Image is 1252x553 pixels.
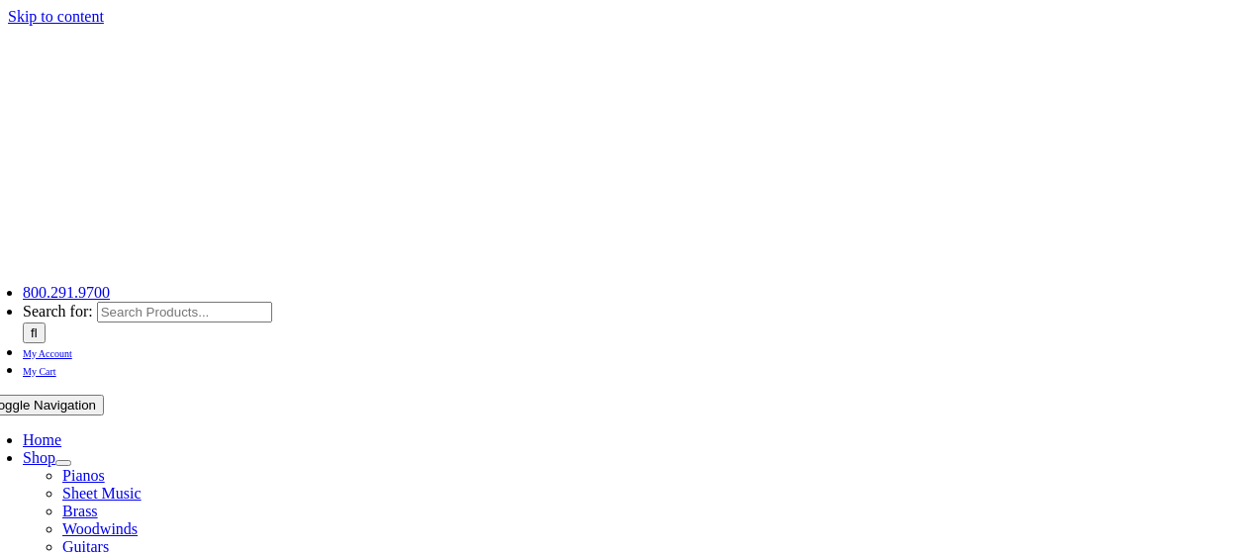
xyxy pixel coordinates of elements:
input: Search Products... [97,302,272,323]
button: Open submenu of Shop [55,460,71,466]
span: Search for: [23,303,93,320]
a: Home [23,431,61,448]
span: My Cart [23,366,56,377]
a: Shop [23,449,55,466]
a: Sheet Music [62,485,142,502]
a: Pianos [62,467,105,484]
span: My Account [23,348,72,359]
a: My Account [23,343,72,360]
a: Brass [62,503,98,519]
a: My Cart [23,361,56,378]
a: Woodwinds [62,520,138,537]
a: Skip to content [8,8,104,25]
input: Search [23,323,46,343]
a: 800.291.9700 [23,284,110,301]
